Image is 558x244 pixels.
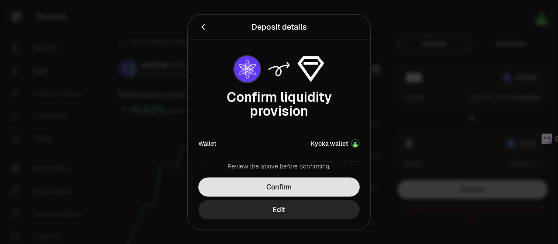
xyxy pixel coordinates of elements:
div: Confirm liquidity provision [198,90,360,118]
div: Kycka wallet [311,139,348,148]
div: Wallet [198,139,216,148]
img: Account Image [352,140,359,147]
div: Deposit details [252,21,307,33]
button: Edit [198,200,360,219]
button: Back [198,21,208,33]
button: Kycka walletAccount Image [311,139,360,148]
button: Confirm [198,177,360,196]
div: Provide dATOM [198,158,241,167]
div: Review the above before confirming. [198,162,360,170]
img: dATOM Logo [234,56,260,82]
img: dATOM Logo [311,159,318,166]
